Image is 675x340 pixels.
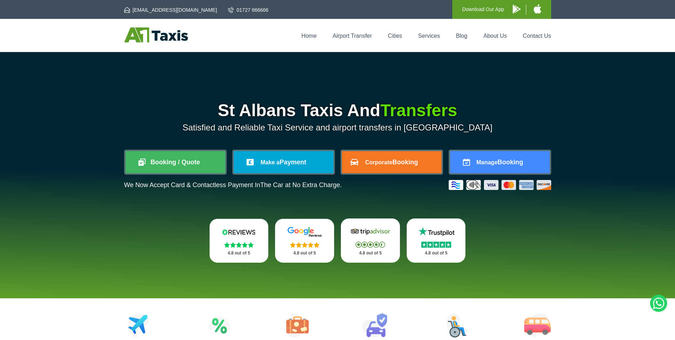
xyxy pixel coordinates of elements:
[355,242,385,248] img: Stars
[418,33,440,39] a: Services
[349,226,392,237] img: Tripadvisor
[228,6,269,14] a: 01727 866666
[217,249,261,258] p: 4.8 out of 5
[124,181,342,189] p: We Now Accept Card & Contactless Payment In
[301,33,317,39] a: Home
[283,249,326,258] p: 4.8 out of 5
[342,151,442,173] a: CorporateBooking
[415,226,458,237] img: Trustpilot
[446,313,469,338] img: Wheelchair
[210,219,269,263] a: Reviews.io Stars 4.8 out of 5
[407,218,466,263] a: Trustpilot Stars 4.8 out of 5
[333,33,372,39] a: Airport Transfer
[124,102,551,119] h1: St Albans Taxis And
[534,4,541,14] img: A1 Taxis iPhone App
[380,101,457,120] span: Transfers
[126,151,225,173] a: Booking / Quote
[128,313,149,338] img: Airport Transfers
[449,180,551,190] img: Credit And Debit Cards
[124,123,551,133] p: Satisfied and Reliable Taxi Service and airport transfers in [GEOGRAPHIC_DATA]
[275,219,334,263] a: Google Stars 4.8 out of 5
[421,242,451,248] img: Stars
[523,33,551,39] a: Contact Us
[349,249,392,258] p: 4.8 out of 5
[124,6,217,14] a: [EMAIL_ADDRESS][DOMAIN_NAME]
[484,33,507,39] a: About Us
[476,159,498,165] span: Manage
[524,313,551,338] img: Minibus
[462,5,504,14] p: Download Our App
[260,159,279,165] span: Make a
[415,249,458,258] p: 4.8 out of 5
[450,151,550,173] a: ManageBooking
[260,181,342,189] span: The Car at No Extra Charge.
[365,159,392,165] span: Corporate
[124,27,188,42] img: A1 Taxis St Albans LTD
[362,313,387,338] img: Car Rental
[286,313,309,338] img: Tours
[290,242,320,248] img: Stars
[388,33,402,39] a: Cities
[209,313,230,338] img: Attractions
[224,242,254,248] img: Stars
[283,227,326,237] img: Google
[341,218,400,263] a: Tripadvisor Stars 4.8 out of 5
[513,5,521,14] img: A1 Taxis Android App
[234,151,333,173] a: Make aPayment
[217,227,260,237] img: Reviews.io
[456,33,467,39] a: Blog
